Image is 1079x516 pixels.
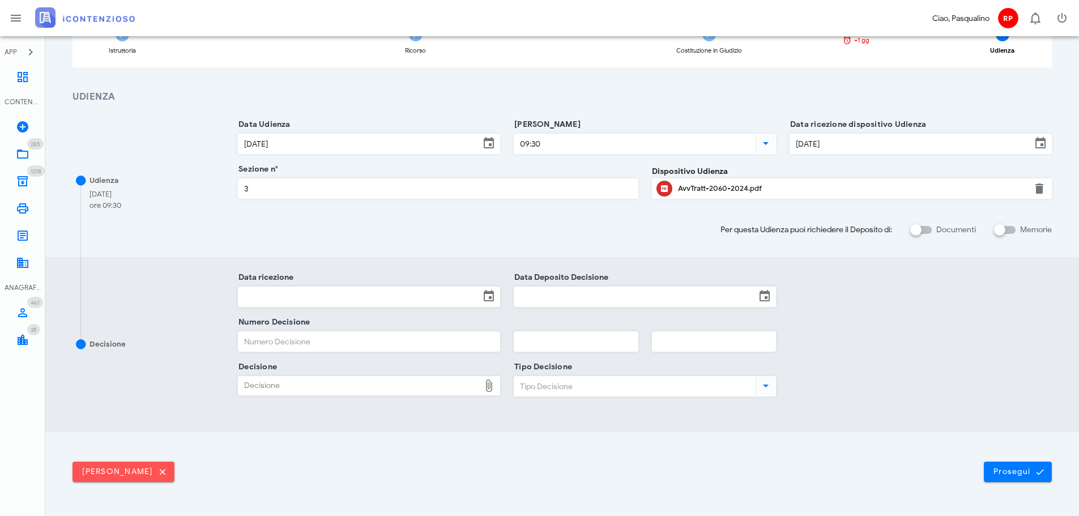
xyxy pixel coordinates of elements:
[5,97,41,107] div: CONTENZIOSO
[82,467,165,477] span: [PERSON_NAME]
[238,332,500,351] input: Numero Decisione
[31,140,40,148] span: 285
[1033,182,1046,195] button: Elimina
[238,179,637,198] input: Sezione n°
[5,283,41,293] div: ANAGRAFICA
[72,90,1052,104] h3: Udienza
[994,5,1021,32] button: RP
[31,326,37,334] span: 35
[652,165,728,177] label: Dispositivo Udienza
[27,165,45,177] span: Distintivo
[511,361,572,373] label: Tipo Decisione
[1020,224,1052,236] label: Memorie
[72,462,174,482] button: [PERSON_NAME]
[511,119,581,130] label: [PERSON_NAME]
[787,119,926,130] label: Data ricezione dispositivo Udienza
[89,200,121,211] div: ore 09:30
[932,12,990,24] div: Ciao, Pasqualino
[514,134,753,153] input: Ora Udienza
[720,224,892,236] span: Per questa Udienza puoi richiedere il Deposito di:
[235,119,291,130] label: Data Udienza
[35,7,135,28] img: logo-text-2x.png
[1021,5,1048,32] button: Distintivo
[984,462,1052,482] button: Prosegui
[514,377,753,396] input: Tipo Decisione
[89,189,121,200] div: [DATE]
[678,184,1026,193] div: AvvTratt-2060-2024.pdf
[235,317,310,328] label: Numero Decisione
[676,48,742,54] div: Costituzione in Giudizio
[993,467,1043,477] span: Prosegui
[31,168,41,175] span: 1218
[89,339,126,350] div: Decisione
[89,175,118,186] div: Udienza
[27,324,40,335] span: Distintivo
[405,48,426,54] div: Ricorso
[235,361,277,373] label: Decisione
[990,48,1014,54] div: Udienza
[109,48,136,54] div: Istruttoria
[27,297,43,308] span: Distintivo
[678,180,1026,198] div: Clicca per aprire un'anteprima del file o scaricarlo
[27,138,44,150] span: Distintivo
[31,299,40,306] span: 461
[238,377,480,395] div: Decisione
[235,164,278,175] label: Sezione n°
[656,181,672,197] button: Clicca per aprire un'anteprima del file o scaricarlo
[998,8,1018,28] span: RP
[854,37,869,44] span: +1 gg
[936,224,976,236] label: Documenti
